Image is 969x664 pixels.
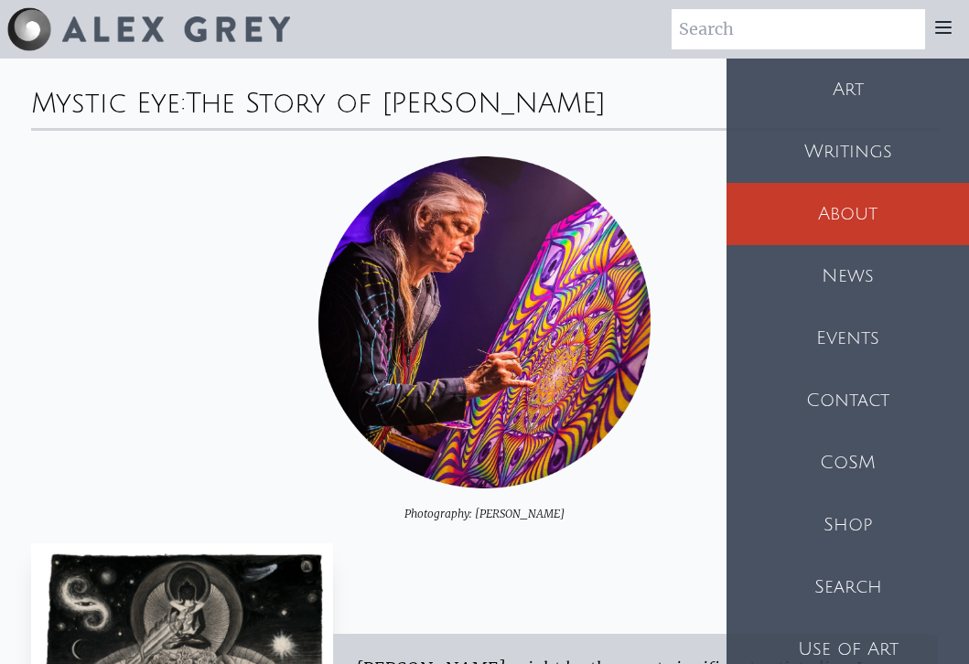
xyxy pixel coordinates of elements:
div: Photography: [PERSON_NAME] [31,488,939,521]
div: Mystic Eye: [31,59,939,128]
input: Search [672,9,925,49]
a: Events [727,307,969,369]
a: Contact [727,369,969,432]
a: Writings [727,121,969,183]
a: CoSM [727,432,969,494]
a: News [727,245,969,307]
a: Art [727,59,969,121]
div: The Story of [PERSON_NAME] [186,89,606,119]
a: About [727,183,969,245]
a: Shop [727,494,969,556]
a: Search [727,556,969,618]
